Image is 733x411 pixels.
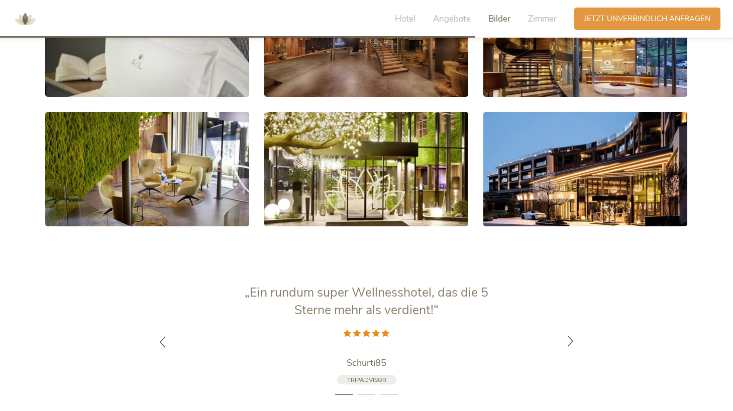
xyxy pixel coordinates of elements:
span: Tripadvisor [347,376,386,384]
span: „Ein rundum super Wellnesshotel, das die 5 Sterne mehr als verdient!“ [245,284,488,319]
span: Angebote [433,13,471,25]
a: Schurti85 [241,357,492,369]
span: Schurti85 [347,357,386,369]
a: Tripadvisor [337,375,396,385]
img: AMONTI & LUNARIS Wellnessresort [10,4,40,34]
span: Zimmer [528,13,557,25]
a: AMONTI & LUNARIS Wellnessresort [10,15,40,22]
span: Bilder [488,13,510,25]
span: Jetzt unverbindlich anfragen [584,14,710,24]
span: Hotel [395,13,415,25]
